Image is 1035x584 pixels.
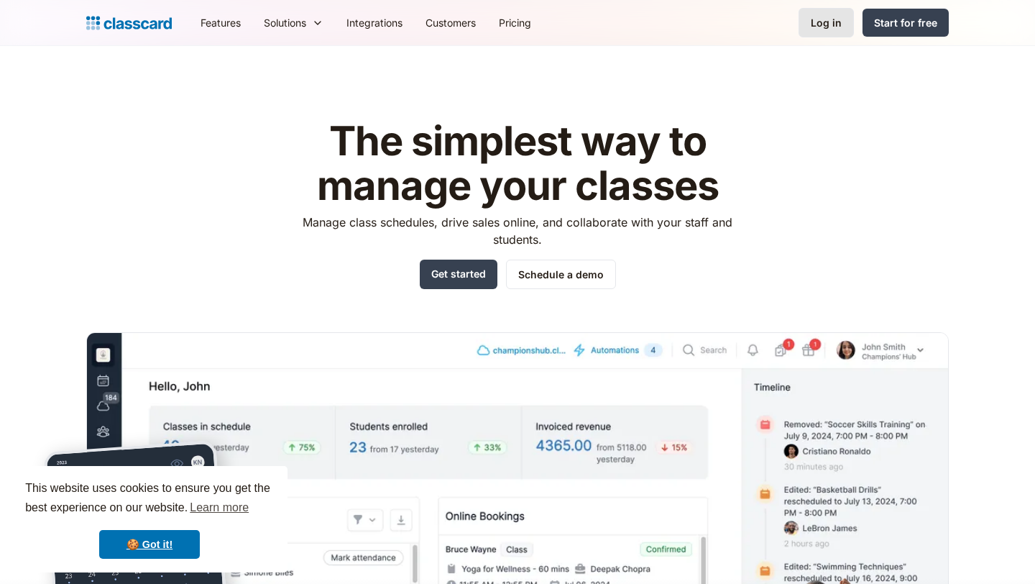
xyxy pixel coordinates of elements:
p: Manage class schedules, drive sales online, and collaborate with your staff and students. [290,214,746,248]
div: Log in [811,15,842,30]
a: Start for free [862,9,949,37]
a: dismiss cookie message [99,530,200,559]
div: Solutions [252,6,335,39]
h1: The simplest way to manage your classes [290,119,746,208]
a: Integrations [335,6,414,39]
div: cookieconsent [11,466,287,572]
span: This website uses cookies to ensure you get the best experience on our website. [25,480,274,519]
a: Log in [799,8,854,37]
a: Customers [414,6,487,39]
a: Get started [420,260,497,289]
a: learn more about cookies [188,497,251,519]
div: Solutions [264,15,306,30]
a: Features [189,6,252,39]
a: Pricing [487,6,543,39]
a: Logo [86,13,172,33]
a: Schedule a demo [506,260,616,289]
div: Start for free [874,15,937,30]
